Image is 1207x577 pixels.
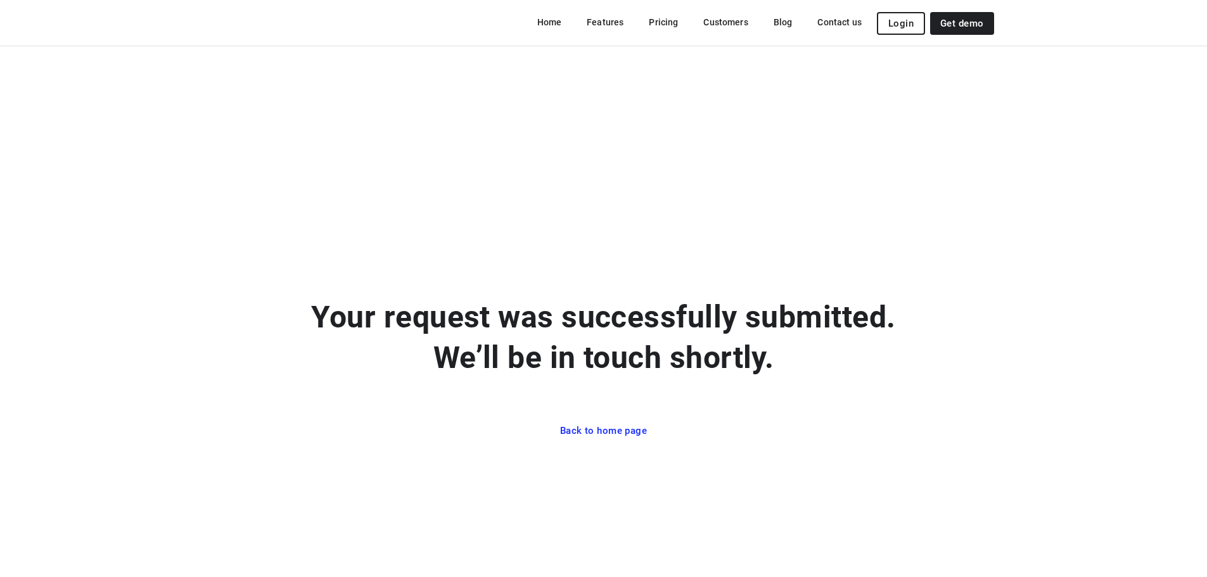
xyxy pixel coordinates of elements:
[555,419,652,443] a: Back to home page
[639,11,688,34] a: Pricing
[214,11,315,34] a: Routetitan
[763,11,803,34] a: Blog
[577,11,634,34] a: Features
[888,18,914,29] span: Login
[930,12,993,35] a: Get demo
[214,11,315,31] img: Routetitan logo
[560,425,647,436] span: Back to home page
[877,12,925,35] button: Login
[527,11,572,34] a: Home
[940,18,983,29] span: Get demo
[693,11,758,34] a: Customers
[807,11,872,34] a: Contact us
[311,297,895,378] p: Your request was successfully submitted. We’ll be in touch shortly.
